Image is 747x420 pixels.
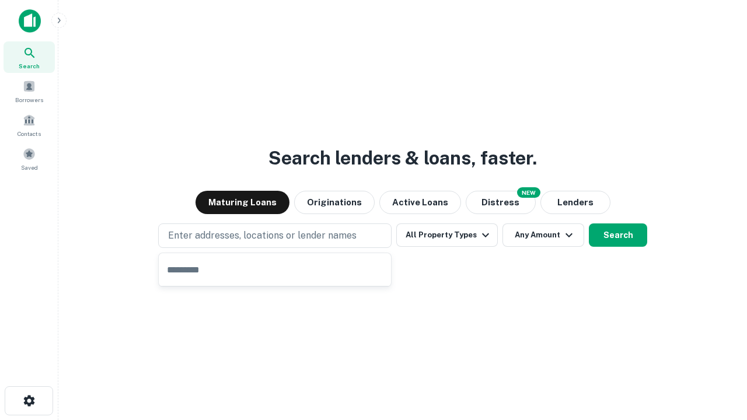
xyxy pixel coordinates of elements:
button: Active Loans [379,191,461,214]
button: All Property Types [396,223,498,247]
a: Search [4,41,55,73]
span: Contacts [18,129,41,138]
span: Search [19,61,40,71]
a: Saved [4,143,55,174]
span: Borrowers [15,95,43,104]
button: Search [589,223,647,247]
iframe: Chat Widget [689,327,747,383]
a: Borrowers [4,75,55,107]
button: Any Amount [502,223,584,247]
button: Lenders [540,191,610,214]
h3: Search lenders & loans, faster. [268,144,537,172]
p: Enter addresses, locations or lender names [168,229,357,243]
span: Saved [21,163,38,172]
button: Search distressed loans with lien and other non-mortgage details. [466,191,536,214]
a: Contacts [4,109,55,141]
button: Maturing Loans [196,191,289,214]
button: Enter addresses, locations or lender names [158,223,392,248]
button: Originations [294,191,375,214]
div: NEW [517,187,540,198]
img: capitalize-icon.png [19,9,41,33]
